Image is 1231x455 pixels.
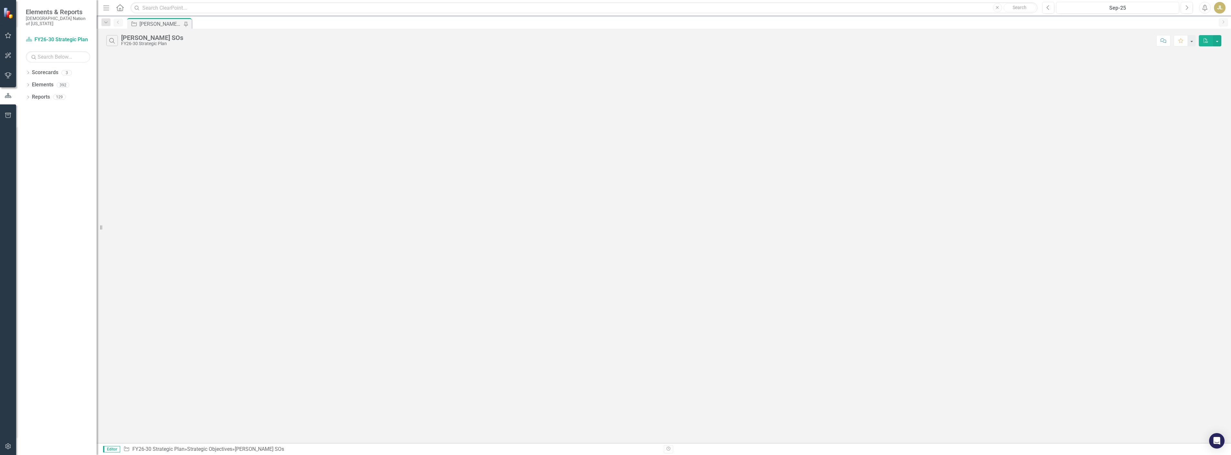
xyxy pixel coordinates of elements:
[132,446,185,452] a: FY26-30 Strategic Plan
[26,8,90,16] span: Elements & Reports
[1056,2,1179,14] button: Sep-25
[3,7,14,19] img: ClearPoint Strategy
[1209,433,1225,449] div: Open Intercom Messenger
[187,446,232,452] a: Strategic Objectives
[103,446,120,452] span: Editor
[26,51,90,63] input: Search Below...
[1004,3,1036,12] button: Search
[26,16,90,26] small: [DEMOGRAPHIC_DATA] Nation of [US_STATE]
[62,70,72,75] div: 3
[1013,5,1026,10] span: Search
[32,93,50,101] a: Reports
[1058,4,1177,12] div: Sep-25
[1214,2,1226,14] button: JL
[32,81,53,89] a: Elements
[139,20,182,28] div: [PERSON_NAME] SOs
[121,34,183,41] div: [PERSON_NAME] SOs
[123,446,659,453] div: » »
[32,69,58,76] a: Scorecards
[26,36,90,44] a: FY26-30 Strategic Plan
[235,446,284,452] div: [PERSON_NAME] SOs
[53,94,66,100] div: 129
[121,41,183,46] div: FY26-30 Strategic Plan
[57,82,69,88] div: 392
[130,2,1037,14] input: Search ClearPoint...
